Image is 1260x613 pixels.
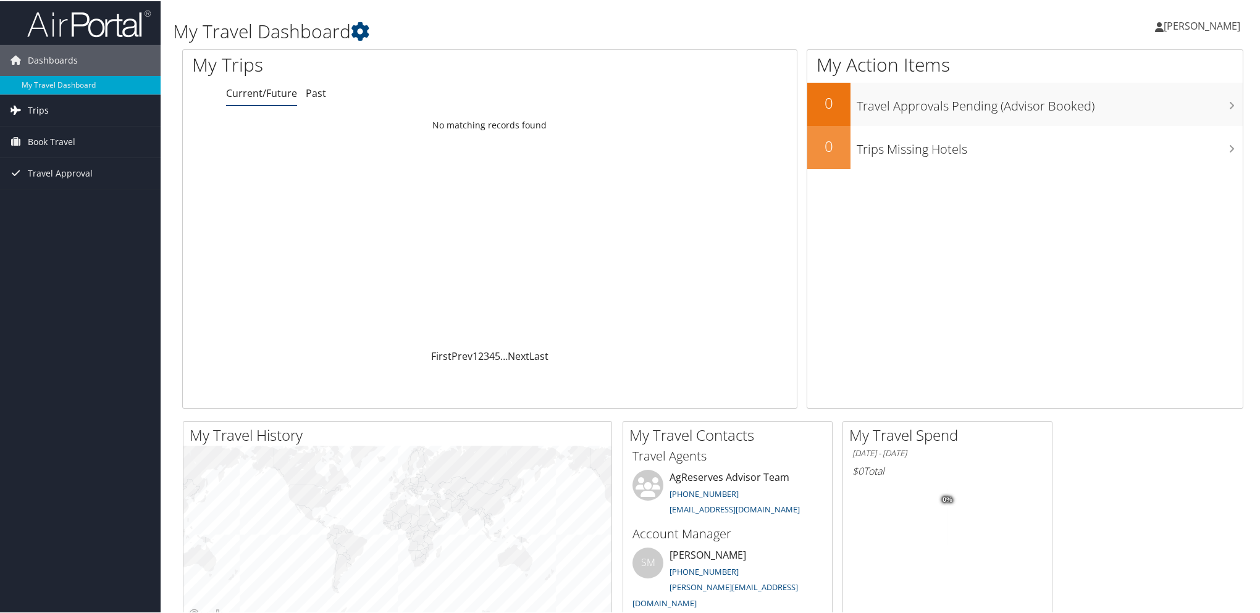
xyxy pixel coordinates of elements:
[489,348,495,362] a: 4
[632,580,798,607] a: [PERSON_NAME][EMAIL_ADDRESS][DOMAIN_NAME]
[431,348,451,362] a: First
[1155,6,1253,43] a: [PERSON_NAME]
[27,8,151,37] img: airportal-logo.png
[28,157,93,188] span: Travel Approval
[670,565,739,576] a: [PHONE_NUMBER]
[852,446,1043,458] h6: [DATE] - [DATE]
[1164,18,1240,31] span: [PERSON_NAME]
[943,495,952,502] tspan: 0%
[173,17,892,43] h1: My Travel Dashboard
[632,446,823,464] h3: Travel Agents
[306,85,326,99] a: Past
[529,348,548,362] a: Last
[28,94,49,125] span: Trips
[28,44,78,75] span: Dashboards
[807,91,850,112] h2: 0
[857,90,1243,114] h3: Travel Approvals Pending (Advisor Booked)
[183,113,797,135] td: No matching records found
[451,348,472,362] a: Prev
[28,125,75,156] span: Book Travel
[807,135,850,156] h2: 0
[670,502,800,514] a: [EMAIL_ADDRESS][DOMAIN_NAME]
[484,348,489,362] a: 3
[472,348,478,362] a: 1
[632,524,823,541] h3: Account Manager
[478,348,484,362] a: 2
[670,487,739,498] a: [PHONE_NUMBER]
[852,463,1043,477] h6: Total
[192,51,532,77] h1: My Trips
[626,469,829,519] li: AgReserves Advisor Team
[495,348,500,362] a: 5
[632,546,663,577] div: SM
[626,546,829,612] li: [PERSON_NAME]
[807,125,1243,168] a: 0Trips Missing Hotels
[857,133,1243,157] h3: Trips Missing Hotels
[508,348,529,362] a: Next
[190,423,611,444] h2: My Travel History
[807,51,1243,77] h1: My Action Items
[226,85,297,99] a: Current/Future
[807,81,1243,125] a: 0Travel Approvals Pending (Advisor Booked)
[500,348,508,362] span: …
[629,423,832,444] h2: My Travel Contacts
[852,463,863,477] span: $0
[849,423,1052,444] h2: My Travel Spend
